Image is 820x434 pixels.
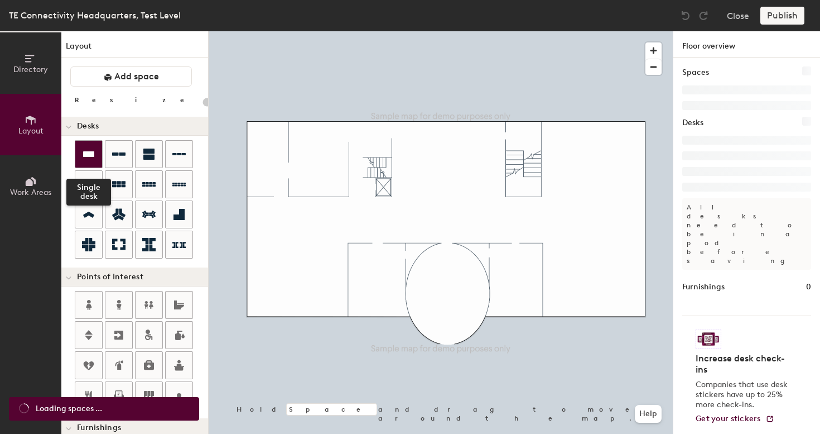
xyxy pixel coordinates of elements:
h4: Increase desk check-ins [696,353,791,375]
span: Points of Interest [77,273,143,282]
img: Redo [698,10,709,21]
button: Add space [70,66,192,87]
h1: 0 [806,281,811,293]
p: All desks need to be in a pod before saving [682,198,811,270]
button: Single desk [75,140,103,168]
span: Get your stickers [696,414,761,423]
h1: Layout [61,40,208,58]
span: Desks [77,122,99,131]
a: Get your stickers [696,414,774,424]
span: Layout [18,126,44,136]
span: Directory [13,65,48,74]
h1: Floor overview [673,31,820,58]
button: Help [635,405,662,423]
span: Furnishings [77,423,121,432]
button: Close [727,7,749,25]
p: Companies that use desk stickers have up to 25% more check-ins. [696,380,791,410]
h1: Spaces [682,66,709,79]
span: Work Areas [10,188,51,197]
h1: Furnishings [682,281,725,293]
h1: Desks [682,117,703,129]
span: Loading spaces ... [36,403,102,415]
span: Add space [114,71,159,82]
img: Undo [680,10,691,21]
div: TE Connectivity Headquarters, Test Level [9,8,181,22]
img: Sticker logo [696,330,721,349]
div: Resize [75,96,198,104]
